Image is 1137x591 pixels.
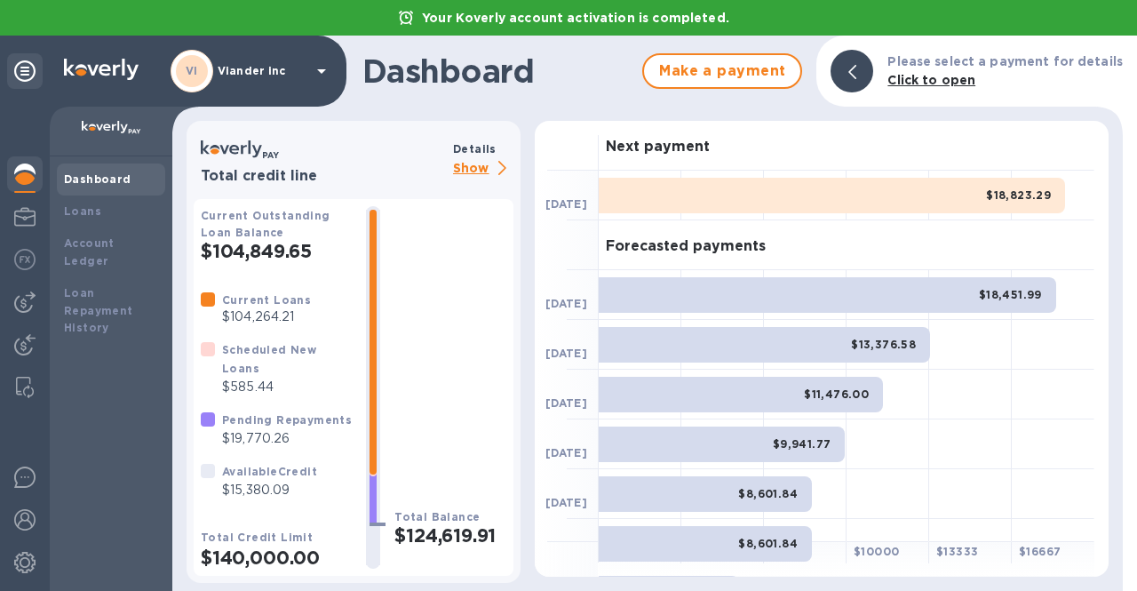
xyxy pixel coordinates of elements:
[64,172,131,186] b: Dashboard
[606,238,766,255] h3: Forecasted payments
[201,209,330,239] b: Current Outstanding Loan Balance
[658,60,786,82] span: Make a payment
[606,139,710,156] h3: Next payment
[453,158,513,180] p: Show
[887,73,975,87] b: Click to open
[545,496,587,509] b: [DATE]
[222,481,317,499] p: $15,380.09
[222,378,352,396] p: $585.44
[887,54,1123,68] b: Please select a payment for details
[201,168,446,185] h3: Total credit line
[1019,545,1061,558] b: $ 16667
[979,288,1042,301] b: $18,451.99
[642,53,802,89] button: Make a payment
[851,338,916,351] b: $13,376.58
[394,510,480,523] b: Total Balance
[222,307,311,326] p: $104,264.21
[545,197,587,211] b: [DATE]
[201,547,352,569] h2: $140,000.00
[545,396,587,410] b: [DATE]
[986,188,1051,202] b: $18,823.29
[936,545,978,558] b: $ 13333
[413,9,738,27] p: Your Koverly account activation is completed.
[222,413,352,427] b: Pending Repayments
[738,537,798,550] b: $8,601.84
[222,465,317,478] b: Available Credit
[218,65,306,77] p: Viander inc
[222,293,311,307] b: Current Loans
[222,429,352,448] p: $19,770.26
[773,437,831,451] b: $9,941.77
[854,545,899,558] b: $ 10000
[201,240,352,262] h2: $104,849.65
[201,531,313,544] b: Total Credit Limit
[7,53,43,89] div: Unpin categories
[545,347,587,360] b: [DATE]
[186,64,198,77] b: VI
[545,297,587,310] b: [DATE]
[545,446,587,459] b: [DATE]
[394,524,506,547] h2: $124,619.91
[64,286,133,335] b: Loan Repayment History
[64,236,115,268] b: Account Ledger
[222,343,316,375] b: Scheduled New Loans
[738,487,798,500] b: $8,601.84
[64,204,101,218] b: Loans
[14,206,36,228] img: My Profile
[804,387,869,401] b: $11,476.00
[362,52,633,90] h1: Dashboard
[14,249,36,270] img: Foreign exchange
[453,142,497,156] b: Details
[64,59,139,80] img: Logo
